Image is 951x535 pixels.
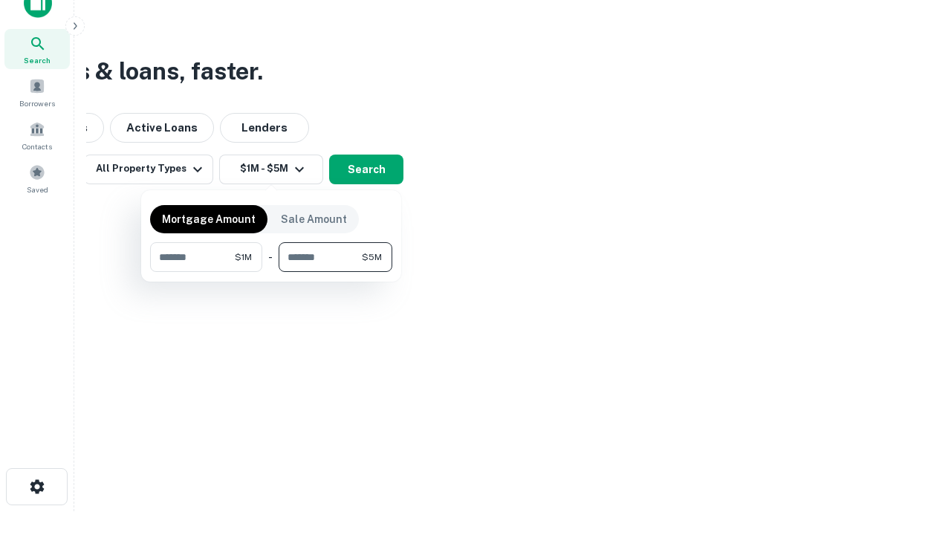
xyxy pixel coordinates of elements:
[362,250,382,264] span: $5M
[877,416,951,487] iframe: Chat Widget
[268,242,273,272] div: -
[235,250,252,264] span: $1M
[281,211,347,227] p: Sale Amount
[162,211,256,227] p: Mortgage Amount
